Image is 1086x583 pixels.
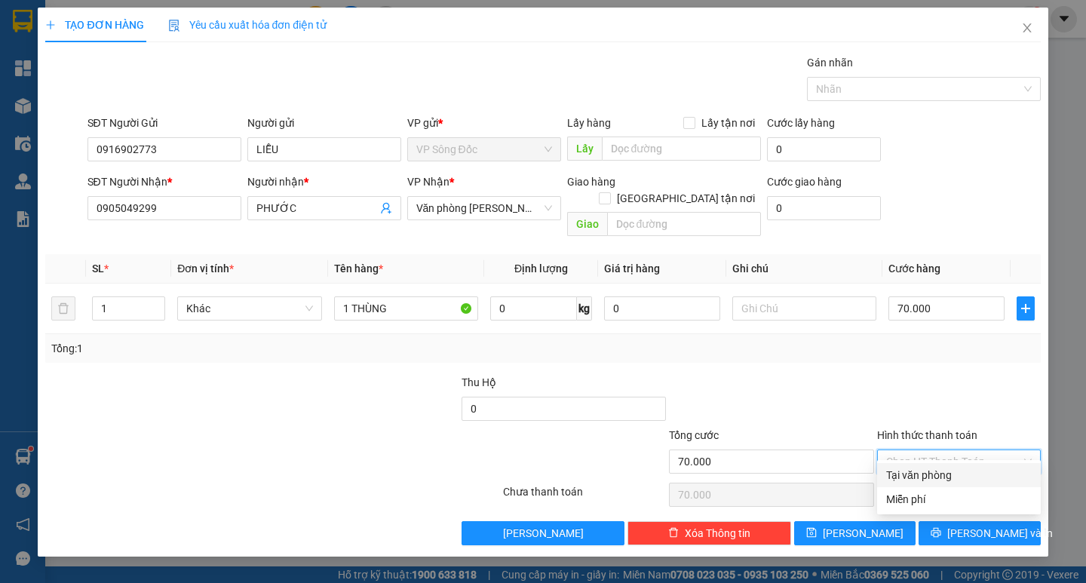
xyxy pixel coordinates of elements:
button: [PERSON_NAME] [462,521,625,545]
span: Giá trị hàng [604,262,660,275]
div: Miễn phí [886,491,1032,508]
span: printer [931,527,941,539]
span: plus [45,20,56,30]
span: user-add [380,202,392,214]
span: [PERSON_NAME] và In [947,525,1053,542]
div: Người gửi [247,115,401,131]
span: delete [668,527,679,539]
span: [PERSON_NAME] [503,525,584,542]
span: kg [577,296,592,321]
span: Lấy hàng [567,117,611,129]
span: Giao [567,212,607,236]
span: save [806,527,817,539]
span: SL [92,262,104,275]
span: Thu Hộ [462,376,496,388]
input: Cước giao hàng [767,196,881,220]
span: Đơn vị tính [177,262,234,275]
label: Gán nhãn [807,57,853,69]
div: Chưa thanh toán [502,483,668,510]
div: Tại văn phòng [886,467,1032,483]
span: Tên hàng [334,262,383,275]
span: Giao hàng [567,176,615,188]
div: Tổng: 1 [51,340,420,357]
div: Người nhận [247,173,401,190]
input: Ghi Chú [732,296,876,321]
span: Định lượng [514,262,568,275]
button: printer[PERSON_NAME] và In [919,521,1040,545]
button: plus [1017,296,1035,321]
label: Hình thức thanh toán [877,429,977,441]
span: close [1021,22,1033,34]
div: VP gửi [407,115,561,131]
span: VP Nhận [407,176,449,188]
span: Khác [186,297,312,320]
span: Yêu cầu xuất hóa đơn điện tử [168,19,327,31]
span: Cước hàng [888,262,940,275]
button: deleteXóa Thông tin [627,521,791,545]
span: Văn phòng Hồ Chí Minh [416,197,552,219]
input: Cước lấy hàng [767,137,881,161]
img: icon [168,20,180,32]
span: TẠO ĐƠN HÀNG [45,19,143,31]
span: Tổng cước [669,429,719,441]
input: Dọc đường [602,137,761,161]
div: SĐT Người Gửi [87,115,241,131]
input: VD: Bàn, Ghế [334,296,478,321]
span: Lấy [567,137,602,161]
span: [GEOGRAPHIC_DATA] tận nơi [611,190,761,207]
span: VP Sông Đốc [416,138,552,161]
span: Lấy tận nơi [695,115,761,131]
span: Xóa Thông tin [685,525,750,542]
span: plus [1017,302,1034,315]
div: SĐT Người Nhận [87,173,241,190]
label: Cước lấy hàng [767,117,835,129]
input: 0 [604,296,720,321]
button: Close [1006,8,1048,50]
th: Ghi chú [726,254,882,284]
button: save[PERSON_NAME] [794,521,916,545]
label: Cước giao hàng [767,176,842,188]
input: Dọc đường [607,212,761,236]
button: delete [51,296,75,321]
span: [PERSON_NAME] [823,525,903,542]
